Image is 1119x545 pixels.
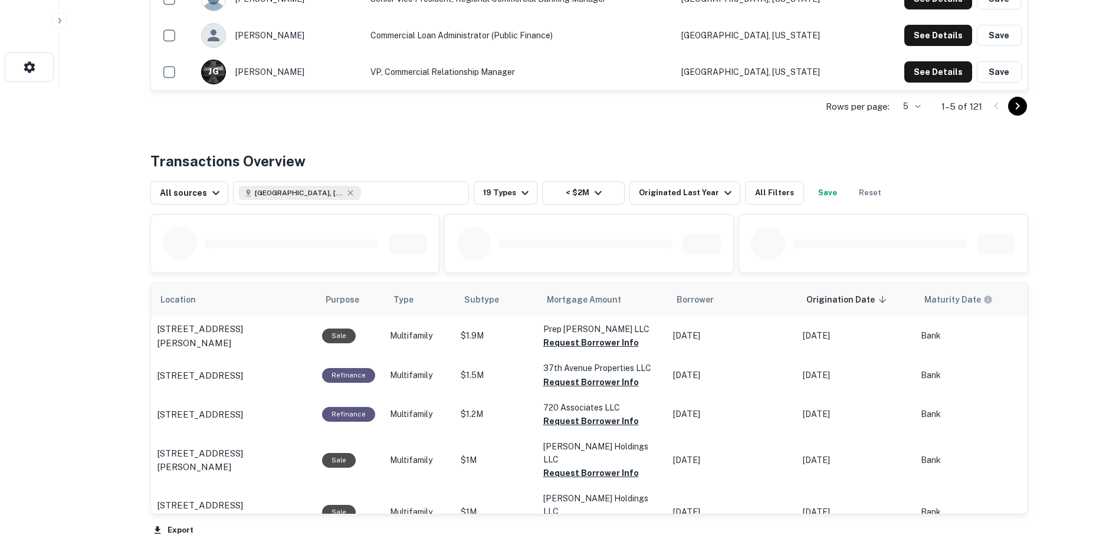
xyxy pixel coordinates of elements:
[977,61,1022,83] button: Save
[673,408,791,421] p: [DATE]
[365,54,675,90] td: VP, Commercial Relationship Manager
[543,440,661,466] p: [PERSON_NAME] Holdings LLC
[851,181,889,205] button: Reset
[921,408,1027,421] p: Bank
[461,506,531,518] p: $1M
[157,408,243,422] p: [STREET_ADDRESS]
[543,492,661,518] p: [PERSON_NAME] Holdings LLC
[904,25,972,46] button: See Details
[255,188,343,198] span: [GEOGRAPHIC_DATA], [GEOGRAPHIC_DATA], [GEOGRAPHIC_DATA]
[384,283,455,316] th: Type
[464,293,499,307] span: Subtype
[924,293,1008,306] span: Maturity dates displayed may be estimated. Please contact the lender for the most accurate maturi...
[157,369,310,383] a: [STREET_ADDRESS]
[150,181,228,205] button: All sources
[201,23,359,48] div: [PERSON_NAME]
[745,181,804,205] button: All Filters
[474,181,537,205] button: 19 Types
[924,293,993,306] div: Maturity dates displayed may be estimated. Please contact the lender for the most accurate maturi...
[390,454,449,467] p: Multifamily
[461,330,531,342] p: $1.9M
[150,150,306,172] h4: Transactions Overview
[667,283,797,316] th: Borrower
[322,453,356,468] div: Sale
[390,408,449,421] p: Multifamily
[461,369,531,382] p: $1.5M
[797,283,915,316] th: Origination Date
[151,283,316,316] th: Location
[803,408,909,421] p: [DATE]
[924,293,981,306] h6: Maturity Date
[150,521,196,539] button: Export
[316,283,384,316] th: Purpose
[543,466,639,480] button: Request Borrower Info
[673,369,791,382] p: [DATE]
[326,293,375,307] span: Purpose
[461,408,531,421] p: $1.2M
[157,322,310,350] a: [STREET_ADDRESS][PERSON_NAME]
[365,17,675,54] td: Commercial Loan Administrator (Public Finance)
[894,98,923,115] div: 5
[803,454,909,467] p: [DATE]
[639,186,735,200] div: Originated Last Year
[547,293,636,307] span: Mortgage Amount
[157,446,310,474] a: [STREET_ADDRESS][PERSON_NAME]
[543,414,639,428] button: Request Borrower Info
[921,330,1027,342] p: Bank
[675,54,865,90] td: [GEOGRAPHIC_DATA], [US_STATE]
[537,283,667,316] th: Mortgage Amount
[393,293,414,307] span: Type
[157,369,243,383] p: [STREET_ADDRESS]
[803,369,909,382] p: [DATE]
[390,506,449,518] p: Multifamily
[322,505,356,520] div: Sale
[1060,451,1119,507] iframe: Chat Widget
[201,60,359,84] div: [PERSON_NAME]
[809,181,846,205] button: Save your search to get updates of matches that match your search criteria.
[977,25,1022,46] button: Save
[941,100,982,114] p: 1–5 of 121
[208,65,218,78] p: J G
[921,369,1027,382] p: Bank
[542,181,625,205] button: < $2M
[673,506,791,518] p: [DATE]
[677,293,714,307] span: Borrower
[904,61,972,83] button: See Details
[629,181,740,205] button: Originated Last Year
[673,330,791,342] p: [DATE]
[157,408,310,422] a: [STREET_ADDRESS]
[390,369,449,382] p: Multifamily
[803,506,909,518] p: [DATE]
[673,454,791,467] p: [DATE]
[157,498,310,526] a: [STREET_ADDRESS][PERSON_NAME]
[1008,97,1027,116] button: Go to next page
[915,283,1033,316] th: Maturity dates displayed may be estimated. Please contact the lender for the most accurate maturi...
[543,323,661,336] p: Prep [PERSON_NAME] LLC
[160,186,223,200] div: All sources
[675,17,865,54] td: [GEOGRAPHIC_DATA], [US_STATE]
[806,293,890,307] span: Origination Date
[455,283,537,316] th: Subtype
[322,407,375,422] div: This loan purpose was for refinancing
[151,283,1028,514] div: scrollable content
[543,401,661,414] p: 720 Associates LLC
[322,368,375,383] div: This loan purpose was for refinancing
[826,100,890,114] p: Rows per page:
[322,329,356,343] div: Sale
[233,181,469,205] button: [GEOGRAPHIC_DATA], [GEOGRAPHIC_DATA], [GEOGRAPHIC_DATA]
[543,336,639,350] button: Request Borrower Info
[461,454,531,467] p: $1M
[390,330,449,342] p: Multifamily
[803,330,909,342] p: [DATE]
[543,375,639,389] button: Request Borrower Info
[921,454,1027,467] p: Bank
[543,362,661,375] p: 37th Avenue Properties LLC
[921,506,1027,518] p: Bank
[160,293,211,307] span: Location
